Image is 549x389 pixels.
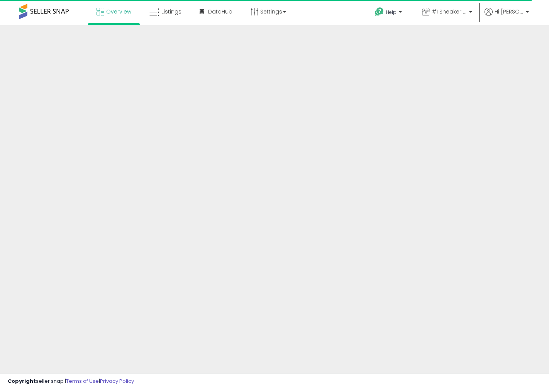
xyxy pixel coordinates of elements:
[485,8,529,25] a: Hi [PERSON_NAME]
[208,8,232,15] span: DataHub
[369,1,410,25] a: Help
[106,8,131,15] span: Overview
[161,8,181,15] span: Listings
[386,9,396,15] span: Help
[495,8,524,15] span: Hi [PERSON_NAME]
[432,8,467,15] span: #1 Sneaker Service
[374,7,384,17] i: Get Help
